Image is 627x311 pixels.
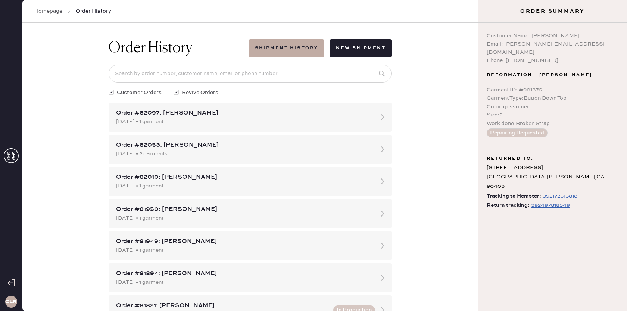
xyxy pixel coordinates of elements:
button: New Shipment [330,39,392,57]
div: [DATE] • 1 garment [116,246,371,254]
h3: Order Summary [478,7,627,15]
a: Homepage [34,7,62,15]
div: Order #82097: [PERSON_NAME] [116,109,371,118]
div: Order #81950: [PERSON_NAME] [116,205,371,214]
div: Order #82053: [PERSON_NAME] [116,141,371,150]
input: Search by order number, customer name, email or phone number [109,65,392,83]
span: Returned to: [487,154,534,163]
div: [STREET_ADDRESS] [GEOGRAPHIC_DATA][PERSON_NAME] , CA 90403 [487,163,618,192]
div: Size : 2 [487,111,618,119]
div: Phone: [PHONE_NUMBER] [487,56,618,65]
div: [DATE] • 2 garments [116,150,371,158]
span: Customer Orders [117,88,162,97]
div: [DATE] • 1 garment [116,214,371,222]
div: Color : gossomer [487,103,618,111]
h3: CLR [5,299,17,304]
div: Work done : Broken Strap [487,119,618,128]
div: Customer Name: [PERSON_NAME] [487,32,618,40]
button: Shipment History [249,39,324,57]
span: Reformation - [PERSON_NAME] [487,71,593,80]
button: Repairing Requested [487,128,548,137]
div: Order #81949: [PERSON_NAME] [116,237,371,246]
div: Garment ID : # 901376 [487,86,618,94]
div: https://www.fedex.com/apps/fedextrack/?tracknumbers=392172513818&cntry_code=US [543,192,577,200]
a: 392497818349 [530,201,570,210]
h1: Order History [109,39,192,57]
iframe: Front Chat [592,277,624,310]
div: Order #82010: [PERSON_NAME] [116,173,371,182]
span: Tracking to Hemster: [487,192,541,201]
span: Revive Orders [182,88,218,97]
span: Return tracking: [487,201,530,210]
div: Order #81894: [PERSON_NAME] [116,269,371,278]
div: [DATE] • 1 garment [116,182,371,190]
div: Order #81821: [PERSON_NAME] [116,301,329,310]
a: 392172513818 [541,192,577,201]
div: [DATE] • 1 garment [116,118,371,126]
div: [DATE] • 1 garment [116,278,371,286]
span: Order History [76,7,111,15]
div: Garment Type : Button Down Top [487,94,618,102]
div: https://www.fedex.com/apps/fedextrack/?tracknumbers=392497818349&cntry_code=US [531,201,570,210]
div: Email: [PERSON_NAME][EMAIL_ADDRESS][DOMAIN_NAME] [487,40,618,56]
